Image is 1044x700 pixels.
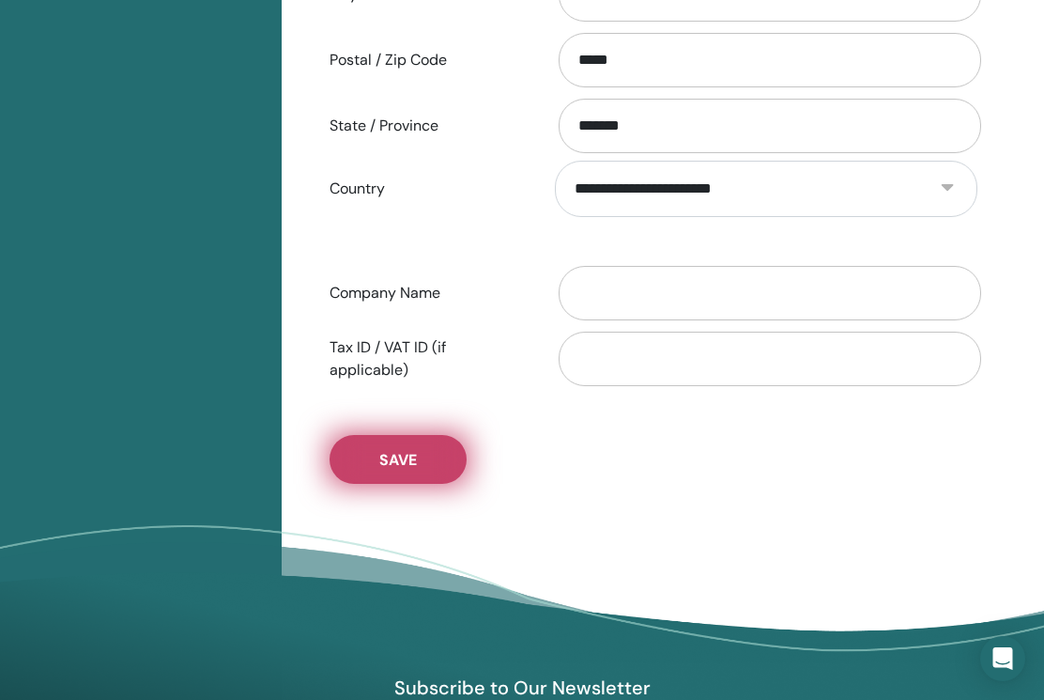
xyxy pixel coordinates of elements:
label: Postal / Zip Code [315,42,541,78]
span: Save [379,450,417,470]
h4: Subscribe to Our Newsletter [305,676,739,700]
div: Open Intercom Messenger [980,636,1025,681]
label: State / Province [315,108,541,144]
button: Save [330,435,467,484]
label: Tax ID / VAT ID (if applicable) [315,330,541,388]
label: Country [315,171,541,207]
label: Company Name [315,275,541,311]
